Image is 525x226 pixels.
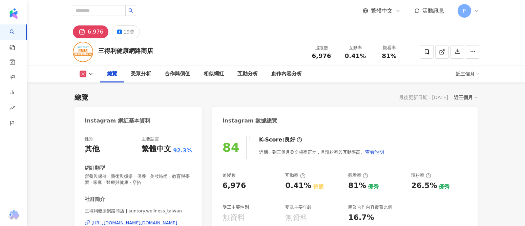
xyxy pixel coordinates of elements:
div: 無資料 [285,212,308,223]
div: 優秀 [368,183,379,191]
div: 良好 [285,136,295,144]
div: 近期一到三個月發文頻率正常，且漲粉率與互動率高。 [259,145,384,159]
div: 近三個月 [456,69,479,79]
a: search [9,24,23,51]
span: 三得利健康網路商店 | suntory.wellness_taiwan [85,208,192,214]
span: 81% [382,53,396,59]
div: 6,976 [223,181,246,191]
div: Instagram 數據總覽 [223,117,277,125]
span: 92.3% [173,147,192,154]
span: 6,976 [312,52,331,59]
div: 互動率 [342,44,368,51]
div: 三得利健康網路商店 [98,46,153,55]
div: 網紅類型 [85,165,105,172]
img: chrome extension [7,210,20,221]
span: 繁體中文 [371,7,393,15]
div: 創作內容分析 [271,70,302,78]
div: 觀看率 [376,44,402,51]
button: 查看說明 [365,145,384,159]
div: 19萬 [124,27,134,37]
div: 受眾主要年齡 [285,204,312,210]
a: [URL][DOMAIN_NAME][DOMAIN_NAME] [85,220,192,226]
div: 84 [223,140,239,154]
div: 其他 [85,144,100,154]
div: 近三個月 [454,93,478,102]
div: 性別 [85,136,93,142]
div: 優秀 [439,183,449,191]
div: 合作與價值 [165,70,190,78]
div: 漲粉率 [411,172,431,178]
span: 查看說明 [365,149,384,155]
span: search [128,8,133,13]
img: logo icon [8,8,19,19]
div: 無資料 [223,212,245,223]
div: 相似網紅 [204,70,224,78]
div: [URL][DOMAIN_NAME][DOMAIN_NAME] [91,220,177,226]
div: 互動分析 [237,70,258,78]
div: 0.41% [285,181,311,191]
div: 6,976 [88,27,103,37]
span: 活動訊息 [422,7,444,14]
div: 普通 [313,183,324,191]
div: 互動率 [285,172,305,178]
div: 總覽 [107,70,117,78]
img: KOL Avatar [73,42,93,62]
div: 商業合作內容覆蓋比例 [348,204,392,210]
div: Instagram 網紅基本資料 [85,117,150,125]
div: 主要語言 [142,136,159,142]
div: 追蹤數 [223,172,236,178]
button: 6,976 [73,25,108,38]
span: rise [9,101,15,116]
button: 19萬 [112,25,140,38]
div: 繁體中文 [142,144,171,154]
span: 營養與保健 · 藝術與娛樂 · 保養 · 美妝時尚 · 教育與學習 · 家庭 · 醫療與健康 · 穿搭 [85,173,192,186]
div: 受眾主要性別 [223,204,249,210]
div: 受眾分析 [131,70,151,78]
div: 16.7% [348,212,374,223]
div: 81% [348,181,366,191]
span: 0.41% [345,53,366,59]
div: K-Score : [259,136,302,144]
span: P [463,7,466,15]
div: 最後更新日期：[DATE] [399,95,448,100]
div: 社群簡介 [85,196,105,203]
div: 總覽 [75,93,88,102]
div: 26.5% [411,181,437,191]
div: 觀看率 [348,172,368,178]
div: 追蹤數 [309,44,334,51]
